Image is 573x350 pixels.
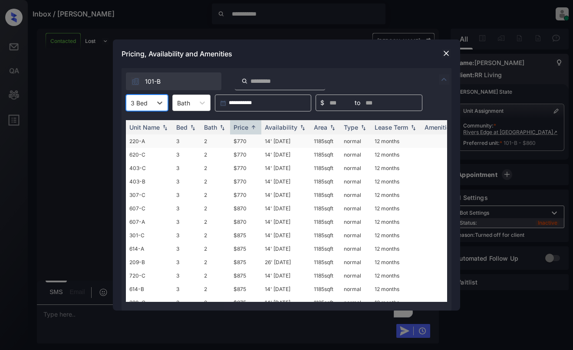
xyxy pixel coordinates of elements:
[340,255,371,269] td: normal
[310,255,340,269] td: 1185 sqft
[201,175,230,188] td: 2
[173,202,201,215] td: 3
[371,282,421,296] td: 12 months
[201,134,230,148] td: 2
[173,175,201,188] td: 3
[173,215,201,229] td: 3
[310,188,340,202] td: 1185 sqft
[188,124,197,131] img: sorting
[173,296,201,309] td: 3
[230,282,261,296] td: $875
[129,124,160,131] div: Unit Name
[310,242,340,255] td: 1185 sqft
[371,175,421,188] td: 12 months
[113,39,460,68] div: Pricing, Availability and Amenities
[145,77,161,86] span: 101-B
[230,229,261,242] td: $875
[201,215,230,229] td: 2
[442,49,451,58] img: close
[173,255,201,269] td: 3
[310,282,340,296] td: 1185 sqft
[265,124,297,131] div: Availability
[340,282,371,296] td: normal
[201,202,230,215] td: 2
[230,175,261,188] td: $770
[371,296,421,309] td: 12 months
[161,124,169,131] img: sorting
[371,188,421,202] td: 12 months
[230,255,261,269] td: $875
[218,124,227,131] img: sorting
[241,77,248,85] img: icon-zuma
[261,269,310,282] td: 14' [DATE]
[320,98,324,108] span: $
[344,124,358,131] div: Type
[261,188,310,202] td: 14' [DATE]
[201,255,230,269] td: 2
[230,269,261,282] td: $875
[355,98,360,108] span: to
[173,148,201,161] td: 3
[249,124,258,131] img: sorting
[173,188,201,202] td: 3
[340,296,371,309] td: normal
[371,242,421,255] td: 12 months
[340,229,371,242] td: normal
[310,134,340,148] td: 1185 sqft
[371,202,421,215] td: 12 months
[201,148,230,161] td: 2
[173,269,201,282] td: 3
[261,161,310,175] td: 14' [DATE]
[425,124,454,131] div: Amenities
[310,202,340,215] td: 1185 sqft
[340,202,371,215] td: normal
[201,282,230,296] td: 2
[371,229,421,242] td: 12 months
[230,202,261,215] td: $870
[201,161,230,175] td: 2
[173,229,201,242] td: 3
[131,77,140,86] img: icon-zuma
[126,296,173,309] td: 320-C
[310,161,340,175] td: 1185 sqft
[201,269,230,282] td: 2
[371,148,421,161] td: 12 months
[371,215,421,229] td: 12 months
[340,242,371,255] td: normal
[126,269,173,282] td: 720-C
[201,242,230,255] td: 2
[126,215,173,229] td: 607-A
[204,124,217,131] div: Bath
[173,242,201,255] td: 3
[261,242,310,255] td: 14' [DATE]
[201,188,230,202] td: 2
[126,202,173,215] td: 607-C
[314,124,327,131] div: Area
[126,134,173,148] td: 220-A
[234,124,248,131] div: Price
[176,124,188,131] div: Bed
[310,148,340,161] td: 1185 sqft
[439,74,449,85] img: icon-zuma
[261,134,310,148] td: 14' [DATE]
[409,124,418,131] img: sorting
[340,215,371,229] td: normal
[126,148,173,161] td: 620-C
[261,296,310,309] td: 14' [DATE]
[126,242,173,255] td: 614-A
[375,124,408,131] div: Lease Term
[261,229,310,242] td: 14' [DATE]
[126,282,173,296] td: 614-B
[340,175,371,188] td: normal
[310,229,340,242] td: 1185 sqft
[310,215,340,229] td: 1185 sqft
[359,124,368,131] img: sorting
[310,269,340,282] td: 1185 sqft
[261,282,310,296] td: 14' [DATE]
[328,124,337,131] img: sorting
[371,269,421,282] td: 12 months
[230,148,261,161] td: $770
[201,296,230,309] td: 2
[230,296,261,309] td: $875
[261,148,310,161] td: 14' [DATE]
